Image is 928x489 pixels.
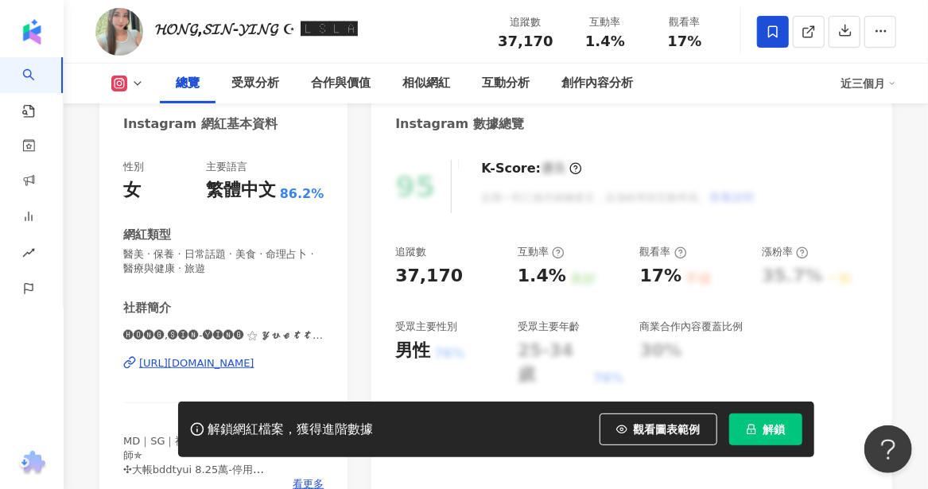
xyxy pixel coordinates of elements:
[206,160,247,174] div: 主要語言
[729,413,802,445] button: 解鎖
[19,19,45,45] img: logo icon
[654,14,715,30] div: 觀看率
[208,421,374,438] div: 解鎖網紅檔案，獲得進階數據
[481,160,582,177] div: K-Score :
[561,74,633,93] div: 創作內容分析
[395,115,524,133] div: Instagram 數據總覽
[155,19,358,39] div: 𝓗𝓞𝓝𝓖,𝓢𝓘𝓝-𝓨𝓘𝓝𝓖 ☪︎ 🅻🆂🅻🅰
[311,74,371,93] div: 合作與價值
[22,57,54,119] a: search
[206,178,276,203] div: 繁體中文
[498,33,553,49] span: 37,170
[123,115,278,133] div: Instagram 網紅基本資料
[95,8,143,56] img: KOL Avatar
[518,264,566,289] div: 1.4%
[640,320,744,334] div: 商業合作內容覆蓋比例
[518,245,565,259] div: 互動率
[763,423,786,436] span: 解鎖
[17,451,48,476] img: chrome extension
[640,264,682,289] div: 17%
[280,185,324,203] span: 86.2%
[123,178,141,203] div: 女
[762,245,809,259] div: 漲粉率
[640,245,687,259] div: 觀看率
[395,264,463,289] div: 37,170
[841,71,896,96] div: 近三個月
[585,33,625,49] span: 1.4%
[395,245,426,259] div: 追蹤數
[231,74,279,93] div: 受眾分析
[495,14,556,30] div: 追蹤數
[667,33,701,49] span: 17%
[395,339,430,363] div: 男性
[634,423,701,436] span: 觀看圖表範例
[575,14,635,30] div: 互動率
[402,74,450,93] div: 相似網紅
[600,413,717,445] button: 觀看圖表範例
[123,328,324,343] span: 🅗🅞🅝🅖,🅢🅘🅝-🅨🅘🅝🅖 ⚝ 𝓨𝓿𝓮𝓽𝓽𝓮 | nade.1334
[746,424,757,435] span: lock
[123,227,171,243] div: 網紅類型
[123,160,144,174] div: 性別
[123,247,324,276] span: 醫美 · 保養 · 日常話題 · 美食 · 命理占卜 · 醫療與健康 · 旅遊
[395,320,457,334] div: 受眾主要性別
[176,74,200,93] div: 總覽
[139,356,254,371] div: [URL][DOMAIN_NAME]
[22,237,35,273] span: rise
[123,356,324,371] a: [URL][DOMAIN_NAME]
[518,320,580,334] div: 受眾主要年齡
[123,300,171,316] div: 社群簡介
[482,74,530,93] div: 互動分析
